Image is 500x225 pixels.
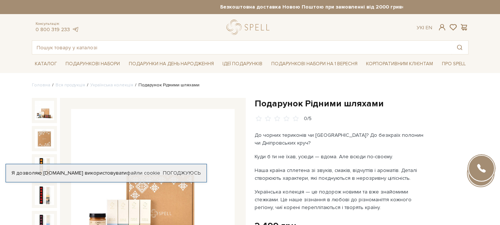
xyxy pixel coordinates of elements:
span: Консультація: [36,21,79,26]
a: Головна [32,82,50,88]
a: 0 800 319 233 [36,26,70,33]
div: 0/5 [304,115,312,122]
a: En [426,24,432,31]
span: Про Spell [439,58,469,70]
a: Українська колекція [90,82,133,88]
img: Подарунок Рідними шляхами [35,186,54,205]
p: Куди б ти не їхав, усюди — вдома. Але всюди по-своєму. [255,153,428,161]
img: Подарунок Рідними шляхами [35,101,54,120]
span: Подарунки на День народження [126,58,217,70]
a: Погоджуюсь [163,170,201,176]
h1: Подарунок Рідними шляхами [255,98,469,109]
img: Подарунок Рідними шляхами [35,157,54,176]
a: Вся продукція [56,82,85,88]
p: Наша країна сплетена зі звуків, смаків, відчуттів і ароматів. Деталі створюють характери, які поє... [255,166,428,182]
input: Пошук товару у каталозі [32,41,451,54]
a: Подарункові набори на 1 Вересня [268,57,360,70]
img: Подарунок Рідними шляхами [35,129,54,148]
p: Українська колекція — це подорож новими та вже знайомими стежками. Це наше зізнання в любові до р... [255,188,428,211]
span: Ідеї подарунків [219,58,265,70]
span: Каталог [32,58,60,70]
a: telegram [72,26,79,33]
span: Подарункові набори [63,58,123,70]
a: файли cookie [127,170,160,176]
span: | [423,24,424,31]
a: logo [226,20,273,35]
div: Я дозволяю [DOMAIN_NAME] використовувати [6,170,207,176]
p: До чорних териконів чи [GEOGRAPHIC_DATA]? До безкраїх полонин чи Дніпровських круч? [255,131,428,147]
li: Подарунок Рідними шляхами [133,82,199,89]
a: Корпоративним клієнтам [363,57,436,70]
button: Пошук товару у каталозі [451,41,468,54]
div: Ук [417,24,432,31]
